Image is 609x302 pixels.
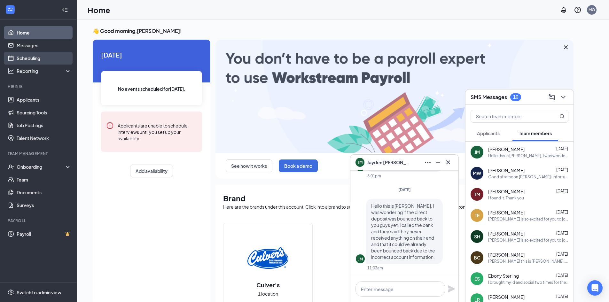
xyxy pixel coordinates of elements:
[367,159,412,166] span: Jayden [PERSON_NAME]
[17,164,66,170] div: Onboarding
[444,159,452,166] svg: Cross
[130,165,173,177] button: Add availability
[17,132,71,144] a: Talent Network
[258,290,278,297] span: 1 location
[8,151,70,156] div: Team Management
[358,256,363,262] div: JM
[434,159,442,166] svg: Minimize
[559,114,565,119] svg: MagnifyingGlass
[548,93,556,101] svg: ComposeMessage
[17,228,71,240] a: PayrollCrown
[558,92,568,102] button: ChevronDown
[556,273,568,278] span: [DATE]
[519,130,552,136] span: Team members
[367,173,381,179] div: 6:01pm
[488,167,525,174] span: [PERSON_NAME]
[471,94,507,101] h3: SMS Messages
[371,203,435,260] span: Hello this is [PERSON_NAME], I was wondering if the direct deposit was bounced back to you guys y...
[17,93,71,106] a: Applicants
[215,40,574,153] img: payroll-large.gif
[556,294,568,299] span: [DATE]
[587,280,603,296] div: Open Intercom Messenger
[17,68,72,74] div: Reporting
[279,159,318,172] button: Book a demo
[93,27,574,35] h3: 👋 Good morning, [PERSON_NAME] !
[488,259,568,264] div: [PERSON_NAME] this is [PERSON_NAME]. I have a few questions for you. I wanted to get some informa...
[488,216,568,222] div: [PERSON_NAME] is so excited for you to join our team! Do you know anyone else who might be intere...
[118,85,185,92] span: No events scheduled for [DATE] .
[448,285,455,293] svg: Plane
[118,122,197,142] div: Applicants are unable to schedule interviews until you set up your availability.
[475,212,480,219] div: TF
[17,119,71,132] a: Job Postings
[8,164,14,170] svg: UserCheck
[62,7,68,13] svg: Collapse
[488,280,568,285] div: I brought my id and social two times for them to get they wouldn't take it sorry not my problem !
[556,146,568,151] span: [DATE]
[17,289,61,296] div: Switch to admin view
[17,199,71,212] a: Surveys
[474,191,480,197] div: TM
[559,93,567,101] svg: ChevronDown
[8,84,70,89] div: Hiring
[477,130,500,136] span: Applicants
[474,233,480,240] div: SH
[423,157,433,167] button: Ellipses
[471,110,547,122] input: Search team member
[8,289,14,296] svg: Settings
[488,188,525,195] span: [PERSON_NAME]
[589,7,595,12] div: MO
[17,26,71,39] a: Home
[88,4,110,15] h1: Home
[473,170,481,176] div: MW
[562,43,570,51] svg: Cross
[8,218,70,223] div: Payroll
[474,149,480,155] div: JM
[250,281,286,289] h2: Culver's
[367,265,383,271] div: 11:03am
[7,6,13,13] svg: WorkstreamLogo
[556,167,568,172] span: [DATE]
[488,174,568,180] div: Good afternoon [PERSON_NAME] unfortunately you have been removed from our team. you were hire [DA...
[17,173,71,186] a: Team
[226,159,272,172] button: See how it works
[488,146,525,152] span: [PERSON_NAME]
[223,204,566,210] div: Here are the brands under this account. Click into a brand to see your locations, managers, job p...
[488,195,524,201] div: I found it. Thank you
[474,275,480,282] div: ES
[424,159,432,166] svg: Ellipses
[574,6,582,14] svg: QuestionInfo
[488,209,525,216] span: [PERSON_NAME]
[433,157,443,167] button: Minimize
[101,50,202,60] span: [DATE]
[556,252,568,257] span: [DATE]
[17,52,71,65] a: Scheduling
[488,294,525,300] span: [PERSON_NAME]
[556,210,568,214] span: [DATE]
[474,254,480,261] div: BC
[556,189,568,193] span: [DATE]
[398,187,411,192] span: [DATE]
[488,230,525,237] span: [PERSON_NAME]
[547,92,557,102] button: ComposeMessage
[513,94,518,100] div: 10
[17,186,71,199] a: Documents
[560,6,567,14] svg: Notifications
[17,106,71,119] a: Sourcing Tools
[106,122,114,129] svg: Error
[488,153,568,159] div: Hello this is [PERSON_NAME], I was wondering if the direct deposit was bounced back to you guys y...
[556,231,568,236] span: [DATE]
[8,68,14,74] svg: Analysis
[247,237,288,278] img: Culver's
[488,252,525,258] span: [PERSON_NAME]
[17,39,71,52] a: Messages
[443,157,453,167] button: Cross
[488,237,568,243] div: [PERSON_NAME] is so excited for you to join our team! Do you know anyone else who might be intere...
[223,193,566,204] h1: Brand
[488,273,519,279] span: Ebony Sterling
